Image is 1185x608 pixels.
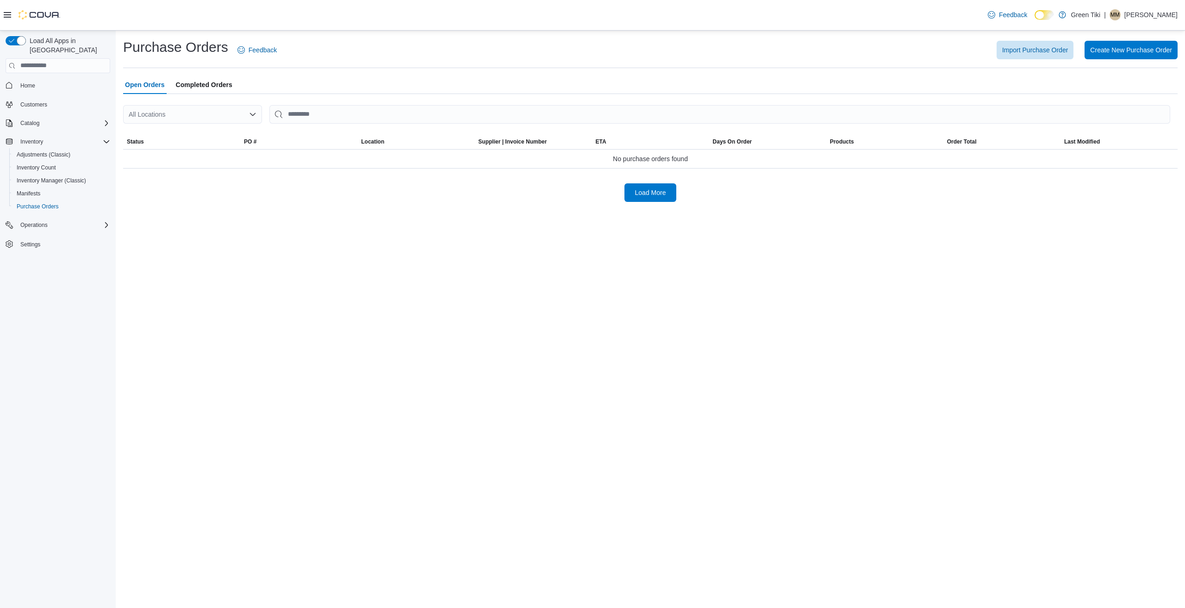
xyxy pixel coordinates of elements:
[997,41,1073,59] button: Import Purchase Order
[13,175,90,186] a: Inventory Manager (Classic)
[478,138,547,145] span: Supplier | Invoice Number
[20,221,48,229] span: Operations
[595,138,606,145] span: ETA
[269,105,1170,124] input: This is a search bar. After typing your query, hit enter to filter the results lower in the page.
[17,219,51,231] button: Operations
[249,45,277,55] span: Feedback
[127,138,144,145] span: Status
[592,134,709,149] button: ETA
[20,241,40,248] span: Settings
[176,75,232,94] span: Completed Orders
[17,136,110,147] span: Inventory
[635,188,666,197] span: Load More
[709,134,826,149] button: Days On Order
[17,136,47,147] button: Inventory
[17,80,39,91] a: Home
[474,134,592,149] button: Supplier | Invoice Number
[1071,9,1100,20] p: Green Tiki
[9,200,114,213] button: Purchase Orders
[9,187,114,200] button: Manifests
[1090,45,1172,55] span: Create New Purchase Order
[17,177,86,184] span: Inventory Manager (Classic)
[1035,10,1054,20] input: Dark Mode
[613,153,688,164] span: No purchase orders found
[123,134,240,149] button: Status
[9,148,114,161] button: Adjustments (Classic)
[2,219,114,232] button: Operations
[13,162,110,173] span: Inventory Count
[1064,138,1100,145] span: Last Modified
[13,201,110,212] span: Purchase Orders
[17,190,40,197] span: Manifests
[17,151,70,158] span: Adjustments (Classic)
[999,10,1027,19] span: Feedback
[13,201,62,212] a: Purchase Orders
[125,75,165,94] span: Open Orders
[947,138,977,145] span: Order Total
[17,164,56,171] span: Inventory Count
[17,219,110,231] span: Operations
[13,162,60,173] a: Inventory Count
[1110,9,1121,20] div: Mariah McConnell
[13,149,110,160] span: Adjustments (Classic)
[713,138,752,145] span: Days On Order
[13,149,74,160] a: Adjustments (Classic)
[17,118,110,129] span: Catalog
[943,134,1060,149] button: Order Total
[2,117,114,130] button: Catalog
[17,99,110,110] span: Customers
[17,118,43,129] button: Catalog
[2,135,114,148] button: Inventory
[624,183,676,202] button: Load More
[19,10,60,19] img: Cova
[1085,41,1178,59] button: Create New Purchase Order
[1060,134,1178,149] button: Last Modified
[234,41,281,59] a: Feedback
[2,79,114,92] button: Home
[1110,9,1120,20] span: MM
[13,188,110,199] span: Manifests
[1104,9,1106,20] p: |
[9,161,114,174] button: Inventory Count
[1002,45,1068,55] span: Import Purchase Order
[13,175,110,186] span: Inventory Manager (Classic)
[17,238,110,250] span: Settings
[249,111,256,118] button: Open list of options
[2,237,114,251] button: Settings
[20,119,39,127] span: Catalog
[240,134,357,149] button: PO #
[20,138,43,145] span: Inventory
[826,134,943,149] button: Products
[123,38,228,56] h1: Purchase Orders
[1124,9,1178,20] p: [PERSON_NAME]
[244,138,256,145] span: PO #
[984,6,1031,24] a: Feedback
[361,138,384,145] div: Location
[17,99,51,110] a: Customers
[13,188,44,199] a: Manifests
[20,82,35,89] span: Home
[20,101,47,108] span: Customers
[17,239,44,250] a: Settings
[357,134,474,149] button: Location
[17,203,59,210] span: Purchase Orders
[17,80,110,91] span: Home
[830,138,854,145] span: Products
[26,36,110,55] span: Load All Apps in [GEOGRAPHIC_DATA]
[9,174,114,187] button: Inventory Manager (Classic)
[2,98,114,111] button: Customers
[6,75,110,275] nav: Complex example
